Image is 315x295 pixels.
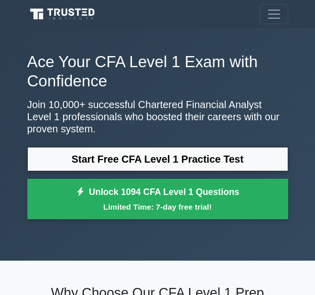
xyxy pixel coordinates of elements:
a: Unlock 1094 CFA Level 1 QuestionsLimited Time: 7-day free trial! [27,179,288,219]
p: Join 10,000+ successful Chartered Financial Analyst Level 1 professionals who boosted their caree... [27,99,288,135]
h1: Ace Your CFA Level 1 Exam with Confidence [27,53,288,90]
small: Limited Time: 7-day free trial! [40,201,276,213]
a: Start Free CFA Level 1 Practice Test [27,147,288,171]
button: Toggle navigation [260,4,288,24]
